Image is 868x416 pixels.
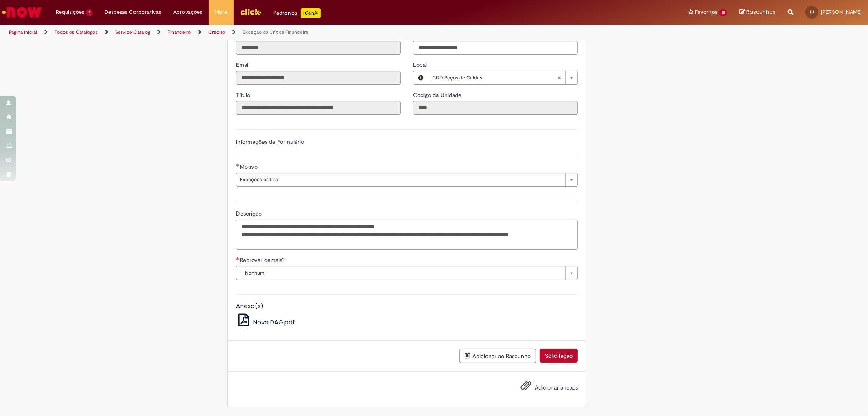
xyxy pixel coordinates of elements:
[240,6,262,18] img: click_logo_yellow_360x200.png
[240,173,561,186] span: Exceções crítica
[6,25,573,40] ul: Trilhas de página
[86,9,93,16] span: 4
[236,257,240,260] span: Necessários
[105,8,162,16] span: Despesas Corporativas
[9,29,37,35] a: Página inicial
[236,41,401,55] input: ID
[56,8,84,16] span: Requisições
[739,9,776,16] a: Rascunhos
[413,91,463,99] label: Somente leitura - Código da Unidade
[413,91,463,99] span: Somente leitura - Código da Unidade
[1,4,43,20] img: ServiceNow
[215,8,227,16] span: More
[413,71,428,84] button: Local, Visualizar este registro CDD Poços de Caldas
[413,41,578,55] input: Telefone de Contato
[301,8,321,18] p: +GenAi
[240,163,259,170] span: Motivo
[236,163,240,167] span: Obrigatório Preenchido
[236,61,251,68] span: Somente leitura - Email
[236,61,251,69] label: Somente leitura - Email
[174,8,203,16] span: Aprovações
[553,71,565,84] abbr: Limpar campo Local
[253,318,295,326] span: Nova DAG.pdf
[236,138,304,145] label: Informações de Formulário
[168,29,191,35] a: Financeiro
[236,71,401,85] input: Email
[428,71,577,84] a: CDD Poços de CaldasLimpar campo Local
[535,384,578,391] span: Adicionar anexos
[236,210,263,217] span: Descrição
[243,29,308,35] a: Exceção da Crítica Financeira
[55,29,98,35] a: Todos os Catálogos
[719,9,727,16] span: 21
[236,101,401,115] input: Título
[432,71,557,84] span: CDD Poços de Caldas
[695,8,717,16] span: Favoritos
[413,101,578,115] input: Código da Unidade
[236,220,578,250] textarea: Descrição
[274,8,321,18] div: Padroniza
[240,256,286,264] span: Reprovar demais?
[459,349,536,363] button: Adicionar ao Rascunho
[413,61,429,68] span: Local
[115,29,150,35] a: Service Catalog
[518,378,533,396] button: Adicionar anexos
[810,9,814,15] span: FJ
[240,266,561,280] span: -- Nenhum --
[236,318,295,326] a: Nova DAG.pdf
[540,349,578,363] button: Solicitação
[208,29,225,35] a: Crédito
[236,91,252,99] label: Somente leitura - Título
[821,9,862,15] span: [PERSON_NAME]
[236,303,578,310] h5: Anexo(s)
[236,91,252,99] span: Somente leitura - Título
[746,8,776,16] span: Rascunhos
